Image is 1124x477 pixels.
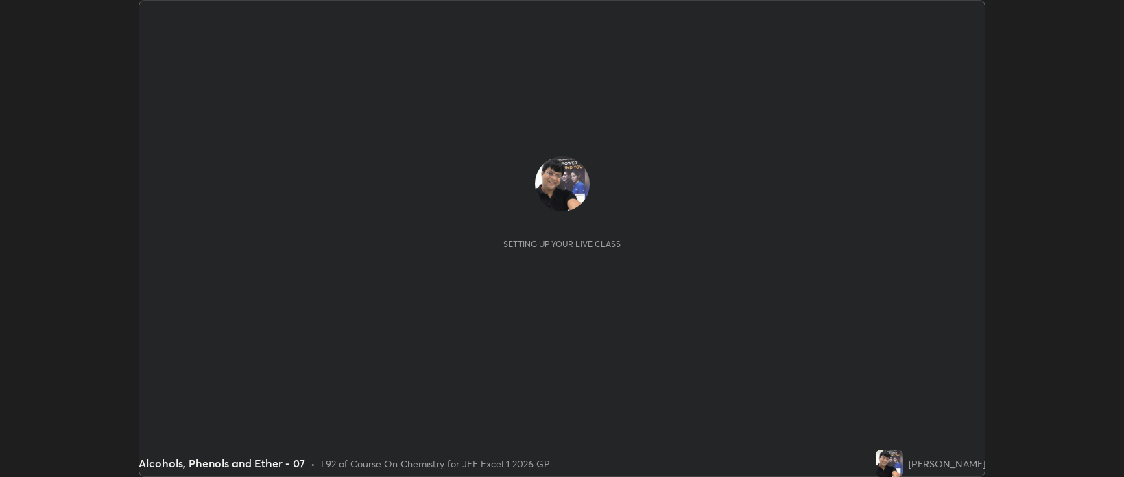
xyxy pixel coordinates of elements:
[535,156,590,211] img: be3b61014f794d9dad424d3853eeb6ff.jpg
[311,456,315,471] div: •
[909,456,985,471] div: [PERSON_NAME]
[876,450,903,477] img: be3b61014f794d9dad424d3853eeb6ff.jpg
[321,456,550,471] div: L92 of Course On Chemistry for JEE Excel 1 2026 GP
[503,239,621,249] div: Setting up your live class
[139,455,305,472] div: Alcohols, Phenols and Ether - 07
